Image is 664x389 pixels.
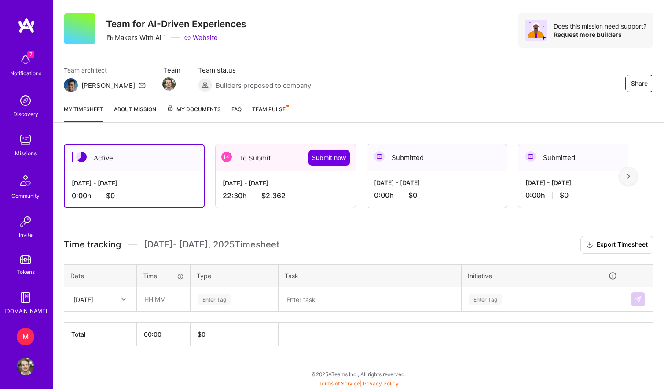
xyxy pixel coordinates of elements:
h3: Team for AI-Driven Experiences [106,18,246,29]
div: 0:00 h [72,191,197,200]
span: [DATE] - [DATE] , 2025 Timesheet [144,239,279,250]
img: Team Member Avatar [162,77,176,91]
img: User Avatar [17,358,34,375]
div: Makers With Ai 1 [106,33,166,42]
i: icon Download [586,240,593,250]
img: Submit [635,296,642,303]
img: Submitted [374,151,385,162]
div: [DATE] - [DATE] [223,178,349,188]
div: To Submit [216,144,356,171]
th: Task [279,264,462,287]
div: Request more builders [554,30,646,39]
button: Share [625,75,653,92]
img: guide book [17,289,34,306]
a: M [15,328,37,345]
div: 0:00 h [374,191,500,200]
span: My Documents [167,105,221,114]
a: Team Member Avatar [163,76,175,91]
span: Share [631,79,648,88]
a: Terms of Service [319,380,360,387]
a: User Avatar [15,358,37,375]
div: [DATE] - [DATE] [525,178,651,187]
span: $0 [560,191,569,200]
img: Builders proposed to company [198,78,212,92]
div: Submitted [518,144,658,171]
span: Builders proposed to company [216,81,311,90]
i: icon CompanyGray [106,34,113,41]
a: FAQ [231,105,242,122]
span: Team status [198,65,311,75]
div: Community [11,191,40,200]
div: Initiative [468,271,617,281]
div: Tokens [17,267,35,276]
button: Submit now [308,150,350,166]
img: To Submit [221,152,232,162]
th: Date [64,264,137,287]
i: icon Mail [139,82,146,89]
div: [DATE] - [DATE] [72,178,197,188]
div: Enter Tag [469,292,502,306]
th: 00:00 [137,323,191,346]
span: 7 [27,51,34,58]
div: © 2025 ATeams Inc., All rights reserved. [53,363,664,385]
th: Type [191,264,279,287]
th: Total [64,323,137,346]
div: Invite [19,230,33,240]
div: Discovery [13,109,38,119]
i: icon Chevron [121,297,126,302]
div: Does this mission need support? [554,22,646,30]
img: bell [17,51,34,69]
span: $0 [106,191,115,200]
div: [DATE] [73,294,93,304]
a: My timesheet [64,105,103,122]
img: tokens [20,255,31,264]
a: Privacy Policy [363,380,399,387]
img: Active [76,152,87,162]
img: right [627,173,630,179]
span: Submit now [312,153,346,162]
div: Submitted [367,144,507,171]
div: Time [143,271,184,280]
a: Website [184,33,218,42]
img: teamwork [17,131,34,149]
img: Community [15,170,36,191]
div: 0:00 h [525,191,651,200]
div: 22:30 h [223,191,349,200]
div: Notifications [10,69,41,78]
span: Team Pulse [252,106,286,113]
img: discovery [17,92,34,109]
div: [PERSON_NAME] [81,81,135,90]
img: Team Architect [64,78,78,92]
img: Invite [17,213,34,230]
span: | [319,380,399,387]
span: $0 [408,191,417,200]
a: About Mission [114,105,156,122]
input: HH:MM [137,287,190,311]
div: [DOMAIN_NAME] [4,306,47,316]
div: Missions [15,149,37,158]
a: Team Pulse [252,105,288,122]
div: Active [65,145,204,171]
img: Submitted [525,151,536,162]
a: My Documents [167,105,221,122]
span: Team architect [64,65,146,75]
span: Team [163,65,180,75]
img: Avatar [525,20,547,41]
img: logo [18,18,35,33]
button: Export Timesheet [580,236,653,254]
span: $ 0 [198,331,205,338]
span: $2,362 [261,191,286,200]
div: M [17,328,34,345]
div: Enter Tag [198,292,231,306]
span: Time tracking [64,239,121,250]
div: [DATE] - [DATE] [374,178,500,187]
